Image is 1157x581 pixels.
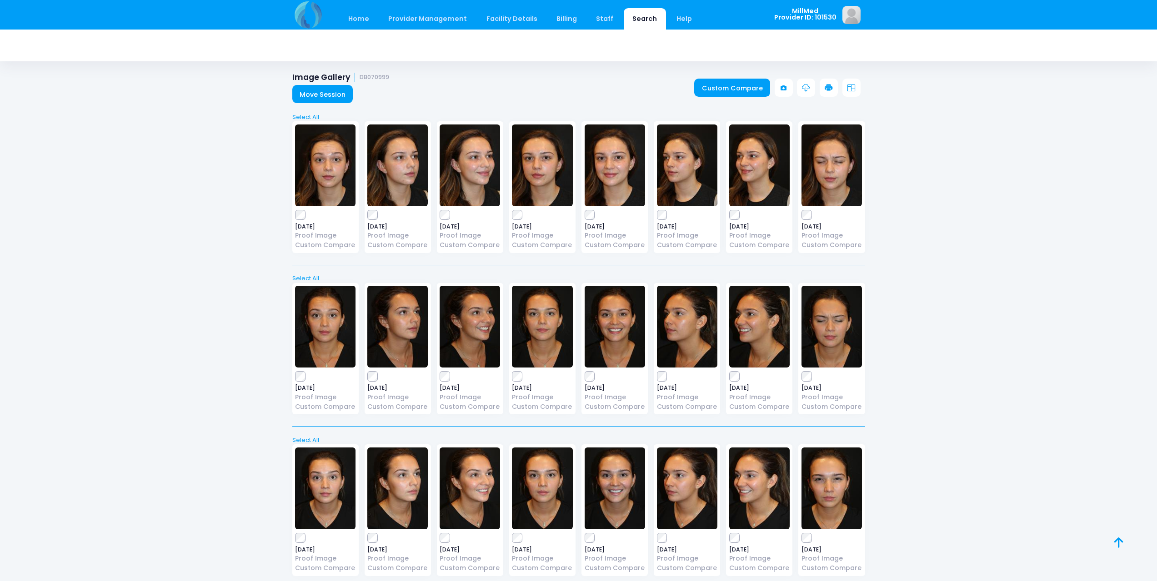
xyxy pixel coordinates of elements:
a: Custom Compare [295,240,356,250]
span: [DATE] [512,224,572,229]
a: Proof Image [657,231,717,240]
img: image [585,447,645,529]
a: Select All [289,113,868,122]
a: Custom Compare [440,240,500,250]
img: image [367,286,428,367]
img: image [729,447,790,529]
img: image [657,124,717,206]
a: Custom Compare [295,563,356,573]
a: Search [624,8,666,30]
a: Proof Image [295,554,356,563]
a: Custom Compare [729,563,790,573]
img: image [512,447,572,529]
a: Proof Image [367,554,428,563]
a: Proof Image [657,392,717,402]
a: Custom Compare [367,402,428,412]
a: Select All [289,436,868,445]
a: Custom Compare [512,402,572,412]
span: [DATE] [367,547,428,552]
a: Custom Compare [585,240,645,250]
img: image [801,124,862,206]
a: Proof Image [585,231,645,240]
span: [DATE] [295,547,356,552]
img: image [512,286,572,367]
span: [DATE] [512,385,572,391]
a: Custom Compare [295,402,356,412]
img: image [842,6,861,24]
a: Proof Image [729,392,790,402]
a: Custom Compare [657,240,717,250]
a: Proof Image [801,554,862,563]
span: [DATE] [729,224,790,229]
a: Proof Image [295,231,356,240]
img: image [657,447,717,529]
a: Facility Details [477,8,546,30]
a: Custom Compare [512,240,572,250]
a: Proof Image [440,554,500,563]
img: image [440,286,500,367]
a: Custom Compare [585,402,645,412]
a: Custom Compare [801,563,862,573]
a: Staff [587,8,622,30]
img: image [585,124,645,206]
a: Proof Image [801,392,862,402]
a: Help [667,8,701,30]
span: [DATE] [295,385,356,391]
a: Proof Image [440,231,500,240]
img: image [729,124,790,206]
span: [DATE] [657,547,717,552]
small: DB070999 [360,74,389,81]
a: Custom Compare [694,79,770,97]
a: Custom Compare [512,563,572,573]
a: Custom Compare [440,563,500,573]
a: Select All [289,274,868,283]
a: Proof Image [729,554,790,563]
img: image [295,286,356,367]
span: [DATE] [729,385,790,391]
span: [DATE] [729,547,790,552]
img: image [295,124,356,206]
a: Custom Compare [801,402,862,412]
span: [DATE] [367,385,428,391]
span: [DATE] [801,224,862,229]
a: Custom Compare [657,402,717,412]
img: image [657,286,717,367]
a: Custom Compare [367,240,428,250]
a: Custom Compare [729,240,790,250]
span: [DATE] [512,547,572,552]
span: [DATE] [440,224,500,229]
a: Custom Compare [657,563,717,573]
a: Proof Image [367,392,428,402]
img: image [367,124,428,206]
a: Proof Image [367,231,428,240]
span: [DATE] [801,547,862,552]
img: image [367,447,428,529]
a: Proof Image [512,392,572,402]
h1: Image Gallery [292,73,390,82]
span: [DATE] [657,224,717,229]
a: Proof Image [295,392,356,402]
span: [DATE] [367,224,428,229]
span: [DATE] [801,385,862,391]
a: Custom Compare [440,402,500,412]
a: Custom Compare [729,402,790,412]
img: image [801,286,862,367]
a: Move Session [292,85,353,103]
span: [DATE] [440,385,500,391]
a: Proof Image [512,231,572,240]
span: MillMed Provider ID: 101530 [774,8,836,21]
a: Proof Image [657,554,717,563]
a: Proof Image [729,231,790,240]
a: Proof Image [801,231,862,240]
img: image [512,124,572,206]
span: [DATE] [440,547,500,552]
img: image [801,447,862,529]
span: [DATE] [295,224,356,229]
img: image [440,447,500,529]
span: [DATE] [585,224,645,229]
a: Billing [547,8,586,30]
a: Provider Management [380,8,476,30]
a: Custom Compare [585,563,645,573]
a: Custom Compare [367,563,428,573]
a: Proof Image [585,392,645,402]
